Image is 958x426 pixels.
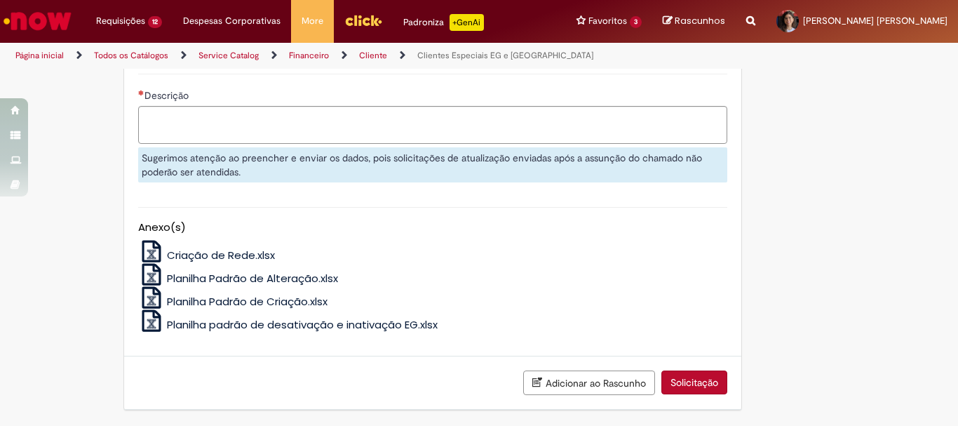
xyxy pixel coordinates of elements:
span: Planilha padrão de desativação e inativação EG.xlsx [167,317,438,332]
div: Padroniza [403,14,484,31]
a: Planilha padrão de desativação e inativação EG.xlsx [138,317,438,332]
a: Todos os Catálogos [94,50,168,61]
span: Criação de Rede.xlsx [167,248,275,262]
span: Requisições [96,14,145,28]
span: Necessários [138,90,144,95]
a: Cliente [359,50,387,61]
a: Planilha Padrão de Criação.xlsx [138,294,328,309]
p: +GenAi [450,14,484,31]
a: Rascunhos [663,15,725,28]
ul: Trilhas de página [11,43,628,69]
a: Financeiro [289,50,329,61]
a: Criação de Rede.xlsx [138,248,276,262]
a: Planilha Padrão de Alteração.xlsx [138,271,339,286]
span: Rascunhos [675,14,725,27]
div: Sugerimos atenção ao preencher e enviar os dados, pois solicitações de atualização enviadas após ... [138,147,727,182]
a: Página inicial [15,50,64,61]
span: Despesas Corporativas [183,14,281,28]
span: 3 [630,16,642,28]
span: Planilha Padrão de Criação.xlsx [167,294,328,309]
img: click_logo_yellow_360x200.png [344,10,382,31]
textarea: Descrição [138,106,727,144]
span: [PERSON_NAME] [PERSON_NAME] [803,15,947,27]
img: ServiceNow [1,7,74,35]
span: Favoritos [588,14,627,28]
a: Clientes Especiais EG e [GEOGRAPHIC_DATA] [417,50,593,61]
span: Descrição [144,89,191,102]
span: 12 [148,16,162,28]
button: Solicitação [661,371,727,394]
span: More [302,14,323,28]
h5: Anexo(s) [138,222,727,234]
span: Planilha Padrão de Alteração.xlsx [167,271,338,286]
a: Service Catalog [198,50,259,61]
button: Adicionar ao Rascunho [523,371,655,395]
